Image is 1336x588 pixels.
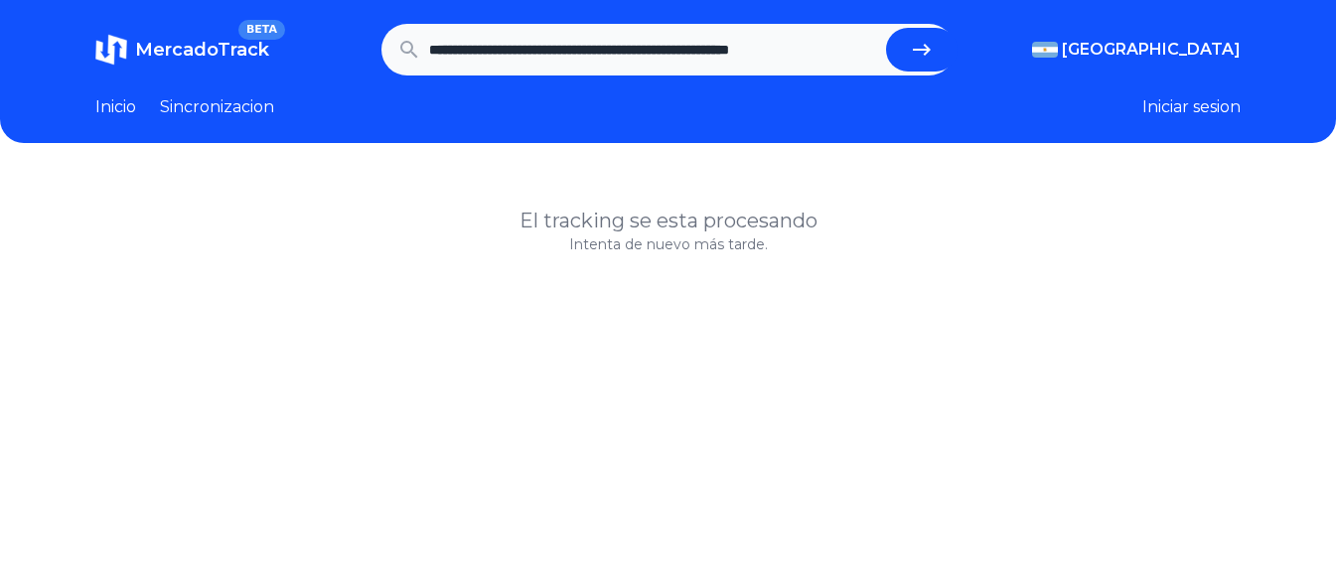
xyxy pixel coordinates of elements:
[1032,38,1241,62] button: [GEOGRAPHIC_DATA]
[95,34,127,66] img: MercadoTrack
[135,39,269,61] span: MercadoTrack
[160,95,274,119] a: Sincronizacion
[95,207,1241,234] h1: El tracking se esta procesando
[95,34,269,66] a: MercadoTrackBETA
[95,234,1241,254] p: Intenta de nuevo más tarde.
[95,95,136,119] a: Inicio
[1062,38,1241,62] span: [GEOGRAPHIC_DATA]
[1032,42,1058,58] img: Argentina
[1142,95,1241,119] button: Iniciar sesion
[238,20,285,40] span: BETA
